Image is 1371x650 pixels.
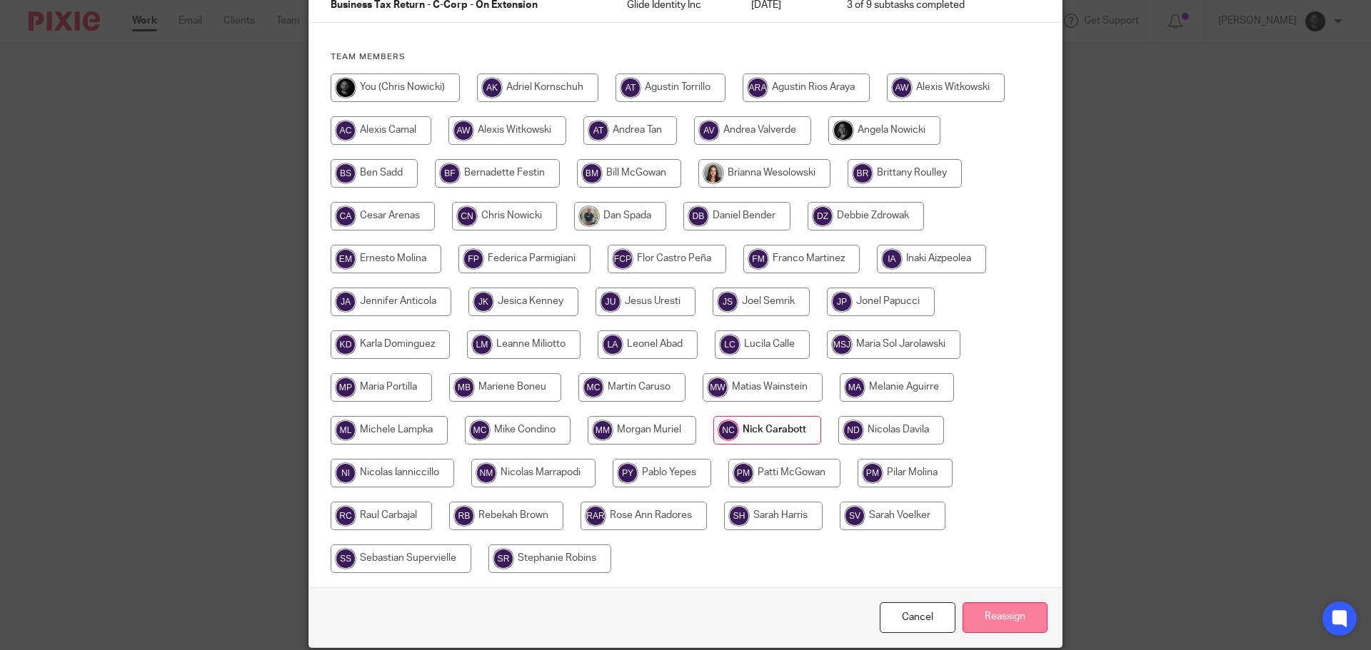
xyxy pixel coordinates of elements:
span: Business Tax Return - C-Corp - On Extension [331,1,538,11]
input: Reassign [963,602,1048,633]
h4: Team members [331,51,1040,63]
a: Close this dialog window [880,602,955,633]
